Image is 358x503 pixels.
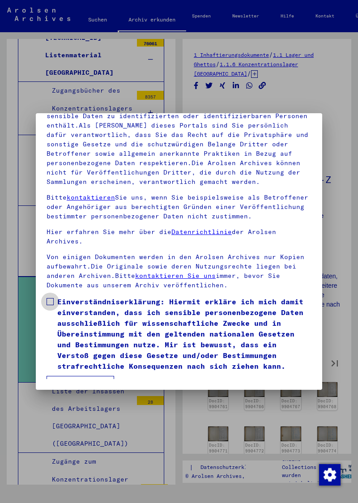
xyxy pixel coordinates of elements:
[47,102,311,187] p: Bitte beachten Sie, dass dieses Portal über NS - Verfolgte sensible Daten zu identifizierten oder...
[67,193,115,201] a: kontaktieren
[57,296,311,371] span: Einverständniserklärung: Hiermit erkläre ich mich damit einverstanden, dass ich sensible personen...
[319,464,341,486] img: Zustimmung ändern
[47,227,311,246] p: Hier erfahren Sie mehr über die der Arolsen Archives.
[47,193,311,221] p: Bitte Sie uns, wenn Sie beispielsweise als Betroffener oder Angehöriger aus berechtigten Gründen ...
[319,464,340,485] div: Zustimmung ändern
[47,376,114,393] button: Ich stimme zu
[47,252,311,290] p: Von einigen Dokumenten werden in den Arolsen Archives nur Kopien aufbewahrt.Die Originale sowie d...
[135,272,216,280] a: kontaktieren Sie uns
[171,228,232,236] a: Datenrichtlinie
